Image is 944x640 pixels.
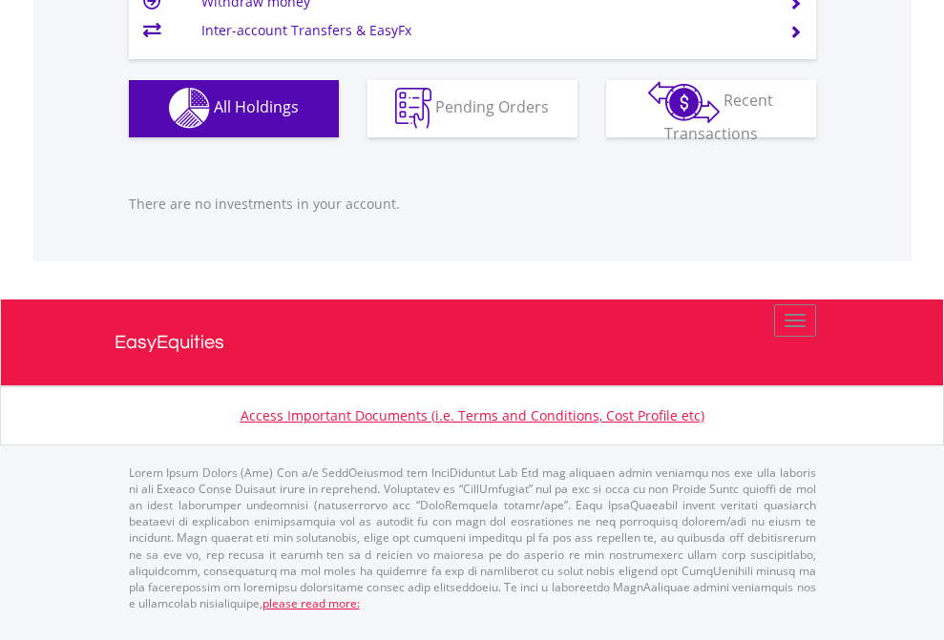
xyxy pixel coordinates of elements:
button: Recent Transactions [606,80,816,137]
p: Lorem Ipsum Dolors (Ame) Con a/e SeddOeiusmod tem InciDiduntut Lab Etd mag aliquaen admin veniamq... [129,465,816,611]
span: Recent Transactions [664,90,774,144]
img: pending_instructions-wht.png [395,88,431,129]
a: Access Important Documents (i.e. Terms and Conditions, Cost Profile etc) [241,406,704,424]
button: Pending Orders [367,80,577,137]
a: please read more: [262,595,360,611]
img: holdings-wht.png [169,88,210,129]
span: Pending Orders [435,96,549,117]
p: There are no investments in your account. [129,195,816,214]
a: EasyEquities [115,299,830,385]
td: Inter-account Transfers & EasyFx [201,16,766,45]
img: transactions-zar-wht.png [648,81,720,123]
button: All Holdings [129,80,339,137]
span: All Holdings [214,96,299,117]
